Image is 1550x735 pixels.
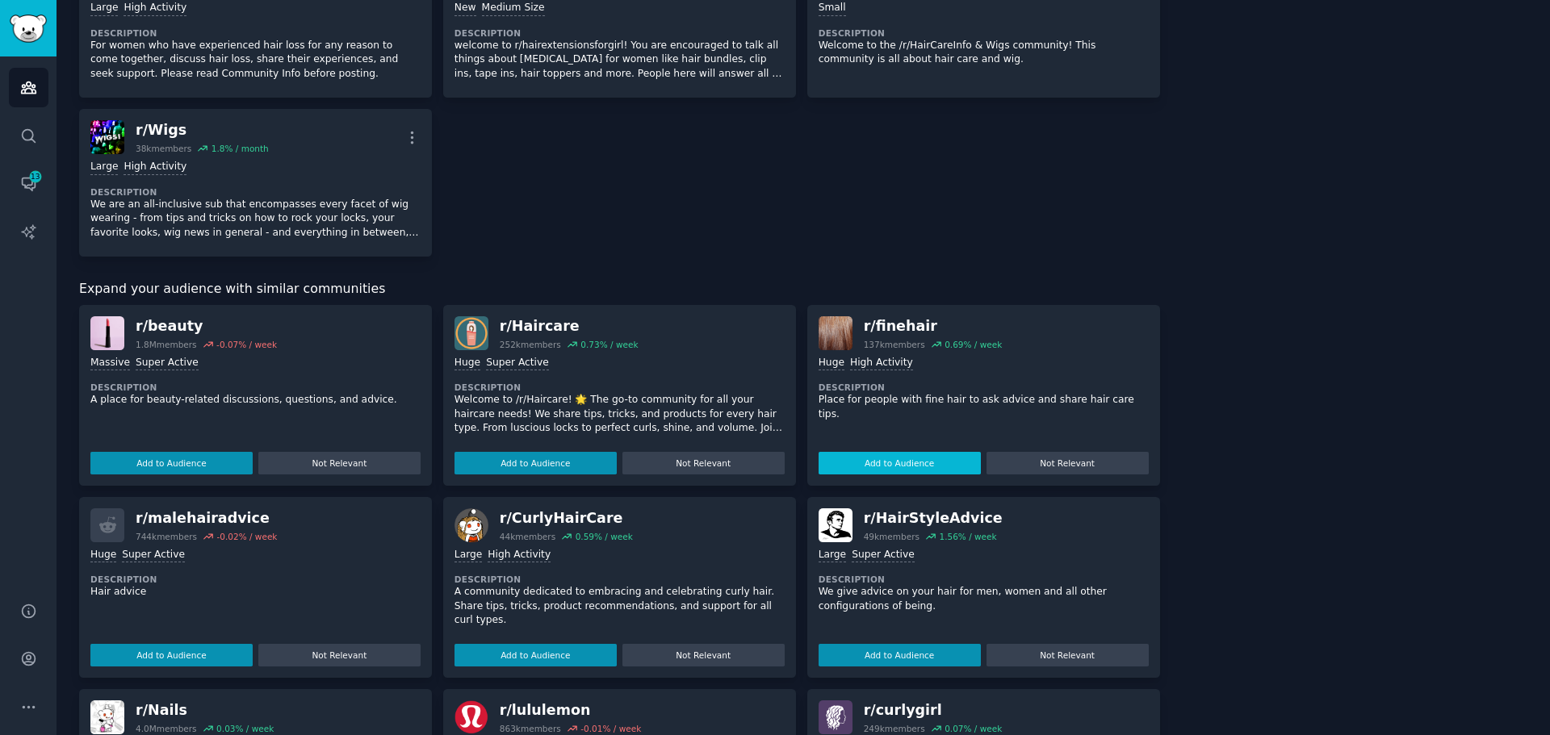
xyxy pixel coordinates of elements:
button: Not Relevant [987,644,1149,666]
div: Super Active [122,548,185,563]
div: r/ Nails [136,700,274,720]
button: Not Relevant [622,452,785,474]
button: Not Relevant [258,452,421,474]
div: Small [819,1,846,16]
div: -0.02 % / week [216,531,277,542]
img: HairStyleAdvice [819,508,852,542]
img: Nails [90,700,124,734]
div: r/ Haircare [500,316,639,336]
div: Super Active [136,356,199,371]
p: A community dedicated to embracing and celebrating curly hair. Share tips, tricks, product recomm... [455,585,785,628]
dt: Description [90,27,421,39]
p: A place for beauty-related discussions, questions, and advice. [90,393,421,407]
div: Large [90,160,118,175]
dt: Description [455,27,785,39]
div: 0.59 % / week [576,531,633,542]
div: High Activity [488,548,551,563]
img: finehair [819,316,852,350]
a: 13 [9,164,48,203]
div: r/ lululemon [500,700,641,720]
img: CurlyHairCare [455,508,488,542]
p: We are an all-inclusive sub that encompasses every facet of wig wearing - from tips and tricks on... [90,198,421,240]
div: 137k members [864,339,925,350]
div: r/ HairStyleAdvice [864,508,1003,528]
button: Add to Audience [455,452,617,474]
img: GummySearch logo [10,15,47,43]
p: Hair advice [90,585,421,599]
img: beauty [90,316,124,350]
p: welcome to r/hairextensionsforgirl! You are encouraged to talk all things about [MEDICAL_DATA] fo... [455,39,785,81]
p: We give advice on your hair for men, women and all other configurations of being. [819,585,1149,613]
p: For women who have experienced hair loss for any reason to come together, discuss hair loss, shar... [90,39,421,81]
div: Super Active [486,356,549,371]
div: Huge [455,356,480,371]
img: Wigs [90,120,124,154]
div: 1.8 % / month [212,143,269,154]
div: Huge [819,356,844,371]
div: -0.01 % / week [580,723,641,734]
div: r/ malehairadvice [136,508,277,528]
p: Place for people with fine hair to ask advice and share hair care tips. [819,393,1149,421]
div: Super Active [852,548,915,563]
img: lululemon [455,700,488,734]
div: r/ CurlyHairCare [500,508,633,528]
div: Medium Size [482,1,545,16]
div: Large [455,548,482,563]
div: 863k members [500,723,561,734]
div: 1.56 % / week [939,531,996,542]
div: High Activity [124,160,186,175]
div: High Activity [124,1,186,16]
dt: Description [455,574,785,585]
div: New [455,1,476,16]
button: Add to Audience [819,452,981,474]
div: r/ beauty [136,316,277,336]
dt: Description [90,186,421,198]
div: r/ finehair [864,316,1003,336]
dt: Description [90,382,421,393]
div: Massive [90,356,130,371]
button: Add to Audience [90,452,253,474]
dt: Description [819,382,1149,393]
img: Haircare [455,316,488,350]
div: 249k members [864,723,925,734]
div: 0.07 % / week [945,723,1002,734]
div: 44k members [500,531,555,542]
div: r/ curlygirl [864,700,1003,720]
div: High Activity [850,356,913,371]
p: Welcome to the /r/HairCareInfo & Wigs community! This community is all about hair care and wig. [819,39,1149,67]
a: Wigsr/Wigs38kmembers1.8% / monthLargeHigh ActivityDescriptionWe are an all-inclusive sub that enc... [79,109,432,257]
div: 0.73 % / week [580,339,638,350]
p: Welcome to /r/Haircare! 🌟 The go-to community for all your haircare needs! We share tips, tricks,... [455,393,785,436]
button: Not Relevant [622,644,785,666]
span: 13 [28,171,43,182]
div: 49k members [864,531,920,542]
div: Huge [90,548,116,563]
div: -0.07 % / week [216,339,277,350]
div: Large [90,1,118,16]
div: 0.69 % / week [945,339,1002,350]
div: 1.8M members [136,339,197,350]
dt: Description [819,574,1149,585]
dt: Description [90,574,421,585]
button: Not Relevant [987,452,1149,474]
div: 38k members [136,143,191,154]
button: Add to Audience [455,644,617,666]
div: 252k members [500,339,561,350]
div: 0.03 % / week [216,723,274,734]
div: 4.0M members [136,723,197,734]
button: Add to Audience [819,644,981,666]
span: Expand your audience with similar communities [79,279,385,299]
div: r/ Wigs [136,120,269,140]
div: 744k members [136,531,197,542]
img: curlygirl [819,700,852,734]
button: Add to Audience [90,644,253,666]
dt: Description [455,382,785,393]
button: Not Relevant [258,644,421,666]
div: Large [819,548,846,563]
dt: Description [819,27,1149,39]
